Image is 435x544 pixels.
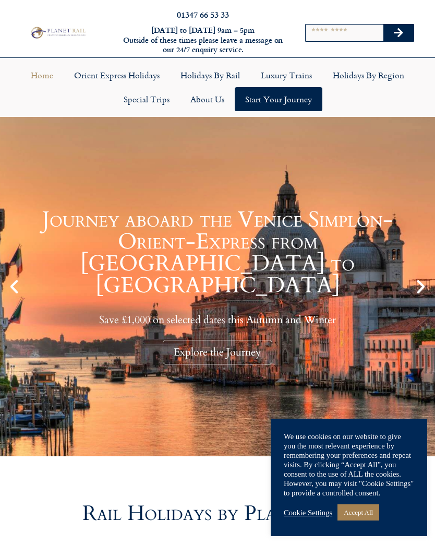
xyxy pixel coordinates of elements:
img: Planet Rail Train Holidays Logo [29,26,87,40]
div: Next slide [412,278,430,295]
a: Holidays by Region [322,63,415,87]
a: Accept All [337,504,379,521]
a: Home [20,63,64,87]
p: Save £1,000 on selected dates this Autumn and Winter [26,313,409,326]
h2: Rail Holidays by Planet Rail [26,503,409,524]
button: Search [383,25,414,41]
a: Holidays by Rail [170,63,250,87]
h1: Journey aboard the Venice Simplon-Orient-Express from [GEOGRAPHIC_DATA] to [GEOGRAPHIC_DATA] [26,209,409,297]
div: Previous slide [5,278,23,295]
nav: Menu [5,63,430,111]
a: 01347 66 53 33 [177,8,229,20]
a: Start your Journey [235,87,322,111]
a: Luxury Trains [250,63,322,87]
div: Explore the Journey [163,340,272,364]
a: Cookie Settings [284,508,332,517]
div: We use cookies on our website to give you the most relevant experience by remembering your prefer... [284,432,414,498]
a: About Us [180,87,235,111]
h6: [DATE] to [DATE] 9am – 5pm Outside of these times please leave a message on our 24/7 enquiry serv... [118,26,287,55]
a: Special Trips [113,87,180,111]
a: Orient Express Holidays [64,63,170,87]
